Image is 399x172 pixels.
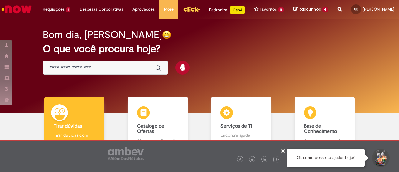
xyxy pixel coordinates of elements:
p: Encontre ajuda [220,132,262,138]
img: logo_footer_linkedin.png [263,158,266,162]
a: Tirar dúvidas Tirar dúvidas com Lupi Assist e Gen Ai [33,97,116,151]
span: Rascunhos [299,6,321,12]
span: 12 [278,7,284,12]
img: click_logo_yellow_360x200.png [183,4,200,14]
h2: Bom dia, [PERSON_NAME] [43,29,162,40]
img: ServiceNow [1,3,33,16]
span: [PERSON_NAME] [363,7,394,12]
h2: O que você procura hoje? [43,43,356,54]
span: 4 [322,7,328,12]
button: Iniciar Conversa de Suporte [371,149,390,167]
p: +GenAi [230,6,245,14]
span: Requisições [43,6,65,12]
span: GB [354,7,358,11]
p: Consulte e aprenda [304,138,345,144]
b: Base de Conhecimento [304,123,337,135]
a: Catálogo de Ofertas Abra uma solicitação [116,97,200,151]
b: Serviços de TI [220,123,252,129]
div: Oi, como posso te ajudar hoje? [287,149,365,167]
span: Favoritos [260,6,277,12]
span: 1 [66,7,70,12]
div: Padroniza [209,6,245,14]
img: logo_footer_facebook.png [238,158,242,161]
img: happy-face.png [162,30,171,39]
span: More [164,6,174,12]
p: Tirar dúvidas com Lupi Assist e Gen Ai [54,132,95,145]
span: Aprovações [132,6,155,12]
a: Serviços de TI Encontre ajuda [199,97,283,151]
b: Tirar dúvidas [54,123,82,129]
img: logo_footer_youtube.png [273,155,281,163]
b: Catálogo de Ofertas [137,123,164,135]
p: Abra uma solicitação [137,138,179,144]
img: logo_footer_ambev_rotulo_gray.png [108,147,144,160]
a: Rascunhos [293,7,328,12]
a: Base de Conhecimento Consulte e aprenda [283,97,367,151]
span: Despesas Corporativas [80,6,123,12]
img: logo_footer_twitter.png [251,158,254,161]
